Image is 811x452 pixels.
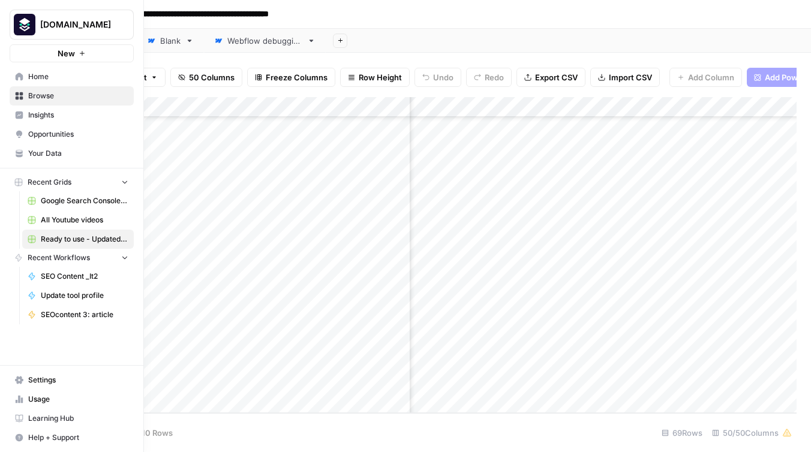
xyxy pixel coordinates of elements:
a: Learning Hub [10,409,134,428]
span: Recent Workflows [28,252,90,263]
button: New [10,44,134,62]
span: Insights [28,110,128,120]
span: Freeze Columns [266,71,328,83]
a: Webflow debugging [204,29,326,53]
button: 50 Columns [170,68,242,87]
span: Your Data [28,148,128,159]
span: Help + Support [28,432,128,443]
button: Undo [414,68,461,87]
span: Google Search Console - [DOMAIN_NAME] [41,195,128,206]
img: Platformengineering.org Logo [14,14,35,35]
span: Browse [28,91,128,101]
a: Home [10,67,134,86]
span: Opportunities [28,129,128,140]
span: Home [28,71,128,82]
span: Settings [28,375,128,385]
a: Your Data [10,144,134,163]
div: 69 Rows [657,423,707,442]
button: Recent Workflows [10,249,134,267]
a: SEO Content _It2 [22,267,134,286]
button: Help + Support [10,428,134,447]
span: Add Column [688,71,734,83]
button: Sort [124,68,166,87]
button: Redo [466,68,512,87]
span: SEOcontent 3: article [41,309,128,320]
span: Learning Hub [28,413,128,424]
span: SEO Content _It2 [41,271,128,282]
button: Add Column [669,68,742,87]
div: 50/50 Columns [707,423,797,442]
span: New [58,47,75,59]
span: Export CSV [535,71,578,83]
button: Recent Grids [10,173,134,191]
a: Browse [10,86,134,106]
span: 50 Columns [189,71,235,83]
button: Row Height [340,68,410,87]
button: Import CSV [590,68,660,87]
a: Ready to use - Updated an existing tool profile in Webflow [22,230,134,249]
span: Ready to use - Updated an existing tool profile in Webflow [41,234,128,245]
span: Import CSV [609,71,652,83]
div: Blank [160,35,181,47]
a: SEOcontent 3: article [22,305,134,324]
span: Add 10 Rows [125,427,173,439]
a: Settings [10,370,134,390]
span: Update tool profile [41,290,128,301]
span: All Youtube videos [41,215,128,225]
button: Export CSV [516,68,585,87]
a: Insights [10,106,134,125]
span: Recent Grids [28,177,71,188]
a: Update tool profile [22,286,134,305]
a: Opportunities [10,125,134,144]
span: [DOMAIN_NAME] [40,19,113,31]
button: Workspace: Platformengineering.org [10,10,134,40]
a: Usage [10,390,134,409]
span: Row Height [359,71,402,83]
span: Undo [433,71,453,83]
span: Redo [485,71,504,83]
span: Usage [28,394,128,405]
button: Freeze Columns [247,68,335,87]
div: Webflow debugging [227,35,302,47]
a: All Youtube videos [22,210,134,230]
a: Google Search Console - [DOMAIN_NAME] [22,191,134,210]
a: Blank [137,29,204,53]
